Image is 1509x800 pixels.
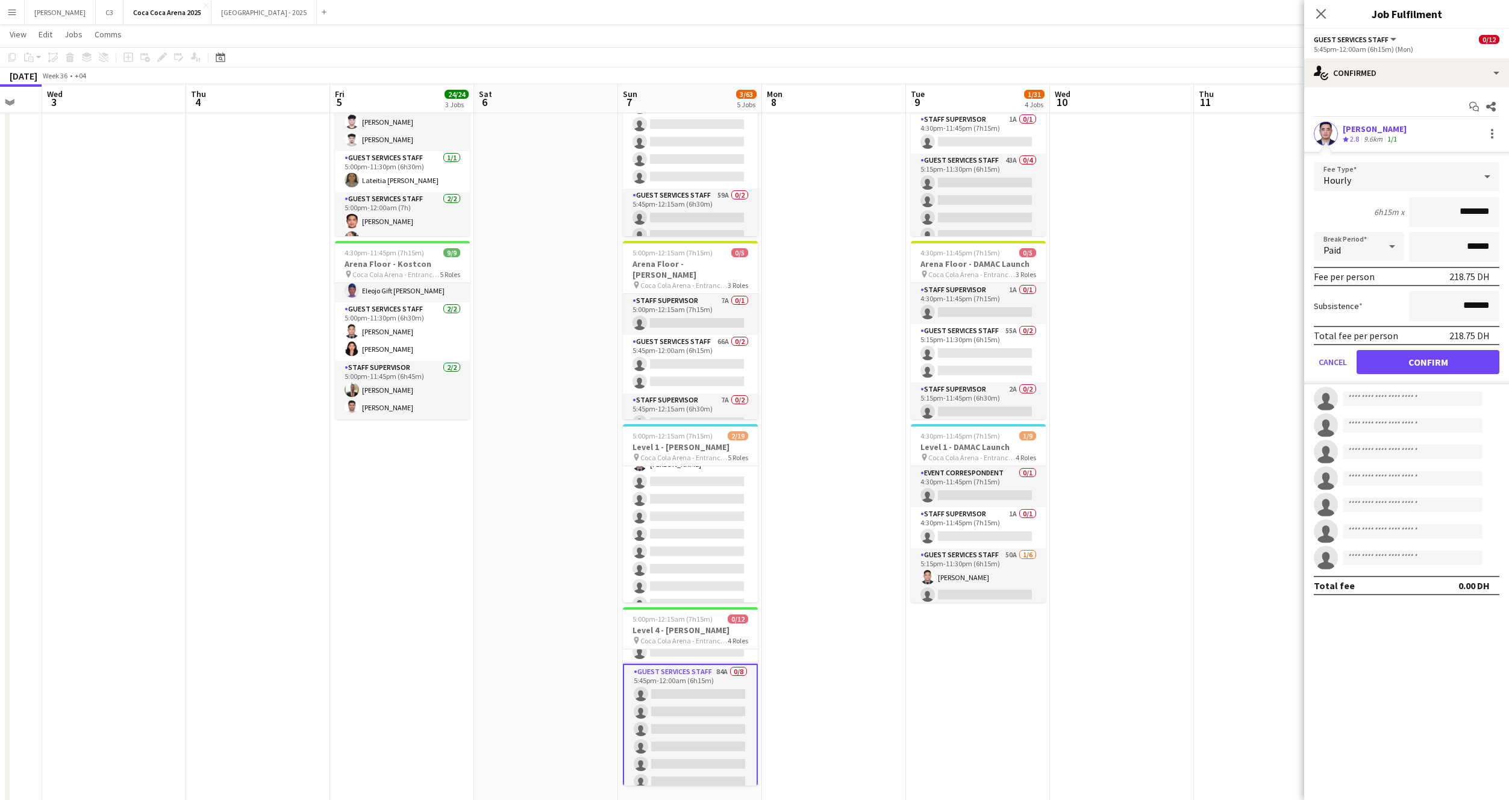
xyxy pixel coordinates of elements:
[189,95,206,109] span: 4
[623,435,758,668] app-card-role: Guest Services Staff80A1/125:45pm-12:00am (6h15m)[PERSON_NAME]
[1314,350,1352,374] button: Cancel
[731,248,748,257] span: 0/5
[911,548,1046,677] app-card-role: Guest Services Staff50A1/65:15pm-11:30pm (6h15m)[PERSON_NAME]
[728,614,748,623] span: 0/12
[621,95,637,109] span: 7
[1479,35,1499,44] span: 0/12
[335,241,470,419] app-job-card: 4:30pm-11:45pm (7h15m)9/9Arena Floor - Kostcon Coca Cola Arena - Entrance F5 Roles5:00pm-9:00pm (...
[40,71,70,80] span: Week 36
[1314,35,1389,44] span: Guest Services Staff
[47,89,63,99] span: Wed
[10,29,27,40] span: View
[633,431,728,440] span: 5:00pm-12:15am (7h15m) (Mon)
[1024,90,1045,99] span: 1/31
[633,614,728,623] span: 5:00pm-12:15am (7h15m) (Mon)
[25,1,96,24] button: [PERSON_NAME]
[1361,134,1385,145] div: 9.6km
[5,27,31,42] a: View
[623,89,637,99] span: Sun
[191,89,206,99] span: Thu
[623,43,758,189] app-card-role: 5:45pm-12:00am (6h15m)
[623,607,758,786] app-job-card: 5:00pm-12:15am (7h15m) (Mon)0/12Level 4 - [PERSON_NAME] Coca Cola Arena - Entrance F4 Roles Guest...
[1357,350,1499,374] button: Confirm
[1314,580,1355,592] div: Total fee
[623,335,758,393] app-card-role: Guest Services Staff66A0/25:45pm-12:00am (6h15m)
[1019,248,1036,257] span: 0/5
[1197,95,1214,109] span: 11
[1019,431,1036,440] span: 1/9
[335,151,470,192] app-card-role: Guest Services Staff1/15:00pm-11:30pm (6h30m)Lateitia [PERSON_NAME]
[1458,580,1490,592] div: 0.00 DH
[623,258,758,280] h3: Arena Floor - [PERSON_NAME]
[1016,270,1036,279] span: 3 Roles
[1314,330,1398,342] div: Total fee per person
[335,361,470,419] app-card-role: Staff Supervisor2/25:00pm-11:45pm (6h45m)[PERSON_NAME][PERSON_NAME]
[45,95,63,109] span: 3
[1323,244,1341,256] span: Paid
[728,453,748,462] span: 5 Roles
[1314,45,1499,54] div: 5:45pm-12:00am (6h15m) (Mon)
[335,58,470,236] app-job-card: 4:00pm-2:30am (10h30m) (Sat)9/9[GEOGRAPHIC_DATA] - [GEOGRAPHIC_DATA] Coca Cola Arena - Entrance F...
[911,113,1046,154] app-card-role: Staff Supervisor1A0/14:30pm-11:45pm (7h15m)
[443,248,460,257] span: 9/9
[64,29,83,40] span: Jobs
[728,281,748,290] span: 3 Roles
[39,29,52,40] span: Edit
[75,71,86,80] div: +04
[911,58,1046,236] div: 3:30pm-12:00am (8h30m) (Wed)0/6[GEOGRAPHIC_DATA] - DAMAC Launch Coca Cola Arena - Entrance F3 Rol...
[911,258,1046,269] h3: Arena Floor - DAMAC Launch
[352,270,440,279] span: Coca Cola Arena - Entrance F
[445,100,468,109] div: 3 Jobs
[1053,95,1070,109] span: 10
[911,324,1046,383] app-card-role: Guest Services Staff55A0/25:15pm-11:30pm (6h15m)
[1304,58,1509,87] div: Confirmed
[335,302,470,361] app-card-role: Guest Services Staff2/25:00pm-11:30pm (6h30m)[PERSON_NAME][PERSON_NAME]
[60,27,87,42] a: Jobs
[1374,207,1404,217] div: 6h15m x
[623,241,758,419] app-job-card: 5:00pm-12:15am (7h15m) (Mon)0/5Arena Floor - [PERSON_NAME] Coca Cola Arena - Entrance F3 RolesSta...
[911,283,1046,324] app-card-role: Staff Supervisor1A0/14:30pm-11:45pm (7h15m)
[1449,330,1490,342] div: 218.75 DH
[1304,6,1509,22] h3: Job Fulfilment
[1314,270,1375,283] div: Fee per person
[623,189,758,247] app-card-role: Guest Services Staff59A0/25:45pm-12:15am (6h30m)
[623,58,758,236] app-job-card: 3:00pm-12:30am (9h30m) (Mon)0/16[GEOGRAPHIC_DATA] - [PERSON_NAME] Coca Cola Arena - Entrance F5 R...
[920,431,1000,440] span: 4:30pm-11:45pm (7h15m)
[911,466,1046,507] app-card-role: Event Correspondent0/14:30pm-11:45pm (7h15m)
[1323,174,1351,186] span: Hourly
[623,393,758,452] app-card-role: Staff Supervisor7A0/25:45pm-12:15am (6h30m)
[765,95,783,109] span: 8
[345,248,424,257] span: 4:30pm-11:45pm (7h15m)
[911,424,1046,602] app-job-card: 4:30pm-11:45pm (7h15m)1/9Level 1 - DAMAC Launch Coca Cola Arena - Entrance F4 RolesEvent Correspo...
[445,90,469,99] span: 24/24
[911,442,1046,452] h3: Level 1 - DAMAC Launch
[911,241,1046,419] div: 4:30pm-11:45pm (7h15m)0/5Arena Floor - DAMAC Launch Coca Cola Arena - Entrance F3 RolesStaff Supe...
[909,95,925,109] span: 9
[211,1,317,24] button: [GEOGRAPHIC_DATA] - 2025
[911,507,1046,548] app-card-role: Staff Supervisor1A0/14:30pm-11:45pm (7h15m)
[928,453,1016,462] span: Coca Cola Arena - Entrance F
[90,27,127,42] a: Comms
[1387,134,1397,143] app-skills-label: 1/1
[623,294,758,335] app-card-role: Staff Supervisor7A0/15:00pm-12:15am (7h15m)
[728,431,748,440] span: 2/19
[333,95,345,109] span: 5
[633,248,731,257] span: 5:00pm-12:15am (7h15m) (Mon)
[736,90,757,99] span: 3/63
[623,625,758,636] h3: Level 4 - [PERSON_NAME]
[623,424,758,602] app-job-card: 5:00pm-12:15am (7h15m) (Mon)2/19Level 1 - [PERSON_NAME] Coca Cola Arena - Entrance F5 Roles Guest...
[640,453,728,462] span: Coca Cola Arena - Entrance F
[767,89,783,99] span: Mon
[1343,123,1407,134] div: [PERSON_NAME]
[1314,35,1398,44] button: Guest Services Staff
[96,1,123,24] button: C3
[928,270,1016,279] span: Coca Cola Arena - Entrance F
[479,89,492,99] span: Sat
[34,27,57,42] a: Edit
